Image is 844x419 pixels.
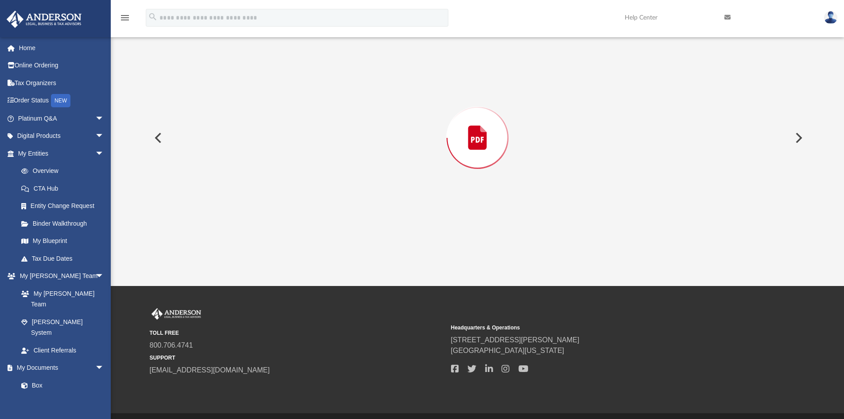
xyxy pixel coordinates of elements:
a: Binder Walkthrough [12,215,117,232]
span: arrow_drop_down [95,110,113,128]
a: [PERSON_NAME] System [12,313,113,341]
a: Client Referrals [12,341,113,359]
a: Platinum Q&Aarrow_drop_down [6,110,117,127]
a: My [PERSON_NAME] Team [12,285,109,313]
span: arrow_drop_down [95,145,113,163]
i: search [148,12,158,22]
img: Anderson Advisors Platinum Portal [4,11,84,28]
a: 800.706.4741 [150,341,193,349]
a: Entity Change Request [12,197,117,215]
a: Order StatusNEW [6,92,117,110]
a: Overview [12,162,117,180]
i: menu [120,12,130,23]
small: TOLL FREE [150,329,445,337]
a: menu [120,17,130,23]
a: Digital Productsarrow_drop_down [6,127,117,145]
a: My Documentsarrow_drop_down [6,359,113,377]
div: NEW [51,94,70,107]
a: Tax Organizers [6,74,117,92]
span: arrow_drop_down [95,359,113,377]
small: Headquarters & Operations [451,324,746,332]
a: Online Ordering [6,57,117,74]
span: arrow_drop_down [95,267,113,286]
button: Next File [788,125,808,150]
a: My Entitiesarrow_drop_down [6,145,117,162]
span: arrow_drop_down [95,127,113,145]
img: Anderson Advisors Platinum Portal [150,308,203,320]
a: My [PERSON_NAME] Teamarrow_drop_down [6,267,113,285]
a: [STREET_ADDRESS][PERSON_NAME] [451,336,580,344]
button: Previous File [148,125,167,150]
small: SUPPORT [150,354,445,362]
a: My Blueprint [12,232,113,250]
a: Tax Due Dates [12,250,117,267]
a: [EMAIL_ADDRESS][DOMAIN_NAME] [150,366,270,374]
a: Box [12,376,109,394]
a: Home [6,39,117,57]
a: [GEOGRAPHIC_DATA][US_STATE] [451,347,564,354]
img: User Pic [824,11,837,24]
a: CTA Hub [12,180,117,197]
